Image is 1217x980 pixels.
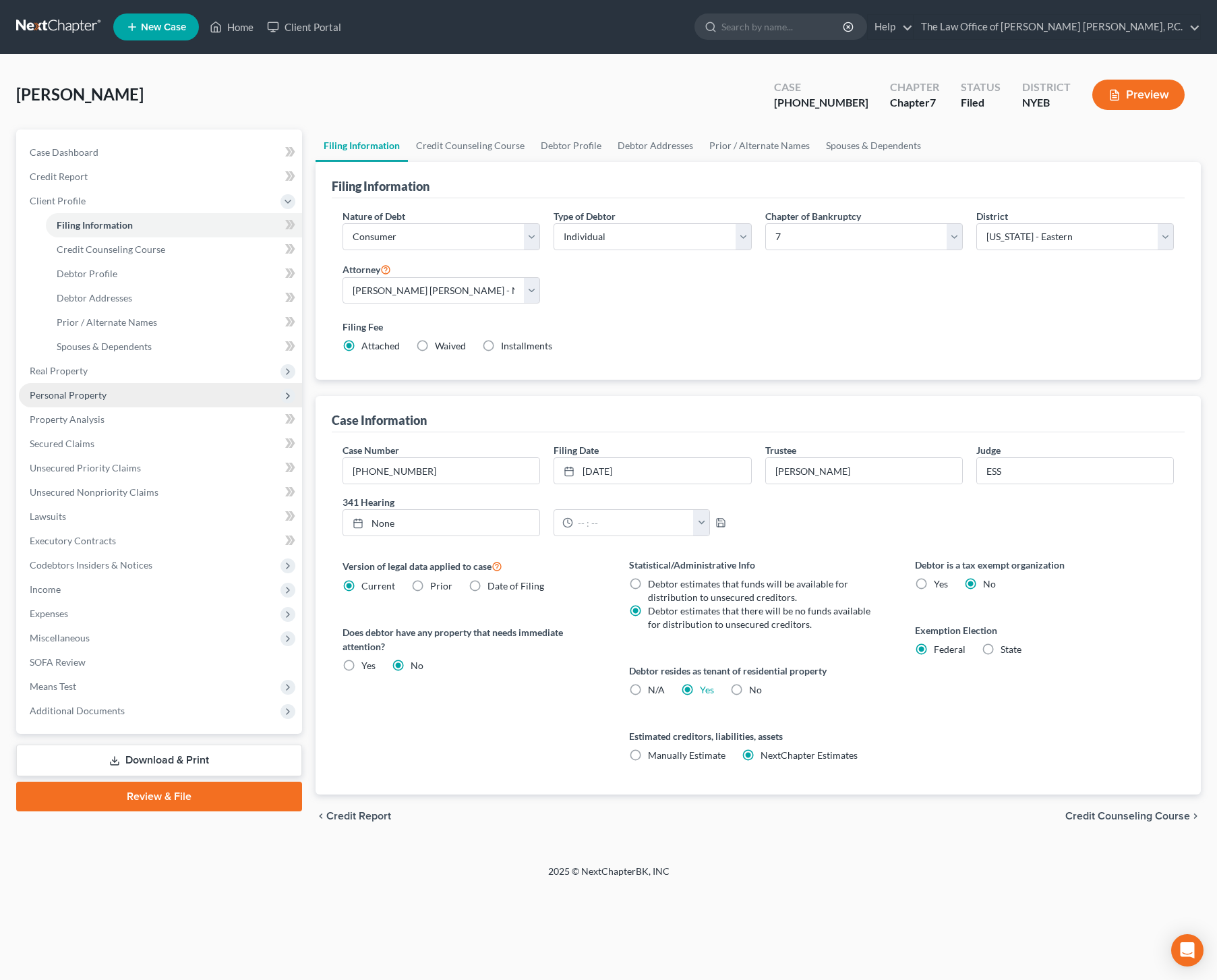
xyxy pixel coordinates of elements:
a: Property Analysis [19,407,302,432]
span: Waived [435,340,466,351]
div: 2025 © NextChapterBK, INC [225,865,993,889]
span: Miscellaneous [30,632,90,643]
a: SOFA Review [19,650,302,674]
div: Filed [961,95,1001,111]
a: Prior / Alternate Names [46,310,302,335]
label: Debtor is a tax exempt organization [915,558,1174,572]
button: Credit Counseling Course chevron_right [1065,811,1201,822]
span: Credit Counseling Course [1065,811,1190,822]
span: Filing Information [57,219,133,231]
a: The Law Office of [PERSON_NAME] [PERSON_NAME], P.C. [914,15,1200,39]
span: Installments [501,340,552,351]
a: Credit Counseling Course [46,237,302,262]
div: Chapter [890,95,939,111]
a: Download & Print [16,745,302,776]
span: Current [361,580,395,592]
a: Unsecured Nonpriority Claims [19,480,302,505]
div: Case Information [332,412,427,428]
label: Trustee [765,443,796,457]
span: Prior [430,580,452,592]
span: Attached [361,340,400,351]
span: Debtor estimates that there will be no funds available for distribution to unsecured creditors. [648,605,870,630]
div: Status [961,80,1001,95]
span: Executory Contracts [30,535,116,546]
a: Executory Contracts [19,529,302,553]
div: Open Intercom Messenger [1171,934,1204,967]
span: Means Test [30,681,76,692]
div: District [1022,80,1071,95]
label: Estimated creditors, liabilities, assets [629,729,888,743]
a: Case Dashboard [19,140,302,165]
a: Spouses & Dependents [46,335,302,359]
span: Date of Filing [487,580,544,592]
span: Debtor estimates that funds will be available for distribution to unsecured creditors. [648,578,848,603]
div: Filing Information [332,178,429,194]
span: Yes [361,660,376,671]
input: -- [766,458,962,484]
span: Codebtors Insiders & Notices [30,559,152,571]
span: Manually Estimate [648,749,725,761]
span: [PERSON_NAME] [16,84,144,104]
span: No [411,660,423,671]
span: Debtor Addresses [57,292,132,304]
input: -- [977,458,1173,484]
span: NextChapter Estimates [761,749,858,761]
span: Debtor Profile [57,268,117,279]
a: Prior / Alternate Names [701,129,818,162]
label: Exemption Election [915,623,1174,637]
a: Credit Counseling Course [408,129,533,162]
span: Unsecured Priority Claims [30,462,141,473]
a: Debtor Profile [46,262,302,286]
div: NYEB [1022,95,1071,111]
label: District [976,209,1008,223]
a: Client Portal [260,15,348,39]
a: Filing Information [316,129,408,162]
a: Secured Claims [19,432,302,456]
span: Income [30,583,61,595]
label: Attorney [343,261,391,277]
span: Federal [934,643,966,655]
span: Credit Counseling Course [57,243,165,255]
span: N/A [648,684,665,695]
label: 341 Hearing [336,495,758,509]
button: Preview [1092,80,1185,110]
span: Secured Claims [30,438,94,449]
span: Additional Documents [30,705,125,716]
a: Debtor Addresses [46,286,302,310]
a: Credit Report [19,165,302,189]
i: chevron_right [1190,811,1201,822]
span: Spouses & Dependents [57,341,152,352]
a: Help [868,15,913,39]
label: Case Number [343,443,399,457]
span: Yes [934,578,948,589]
span: Case Dashboard [30,146,98,158]
span: 7 [930,96,936,109]
label: Version of legal data applied to case [343,558,601,574]
span: Real Property [30,365,88,376]
span: No [749,684,762,695]
a: Debtor Addresses [610,129,701,162]
span: Credit Report [326,811,391,822]
span: Credit Report [30,171,88,182]
span: Unsecured Nonpriority Claims [30,486,158,498]
div: Case [774,80,868,95]
div: [PHONE_NUMBER] [774,95,868,111]
a: None [343,510,539,536]
a: Spouses & Dependents [818,129,929,162]
span: Client Profile [30,195,86,206]
a: [DATE] [554,458,750,484]
span: Lawsuits [30,511,66,522]
label: Does debtor have any property that needs immediate attention? [343,625,601,654]
span: SOFA Review [30,656,86,668]
label: Debtor resides as tenant of residential property [629,664,888,678]
i: chevron_left [316,811,326,822]
label: Chapter of Bankruptcy [765,209,861,223]
span: Personal Property [30,389,107,401]
label: Filing Fee [343,320,1174,334]
input: Search by name... [721,14,845,39]
a: Home [203,15,260,39]
input: Enter case number... [343,458,539,484]
label: Type of Debtor [554,209,616,223]
a: Unsecured Priority Claims [19,456,302,480]
a: Review & File [16,782,302,811]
